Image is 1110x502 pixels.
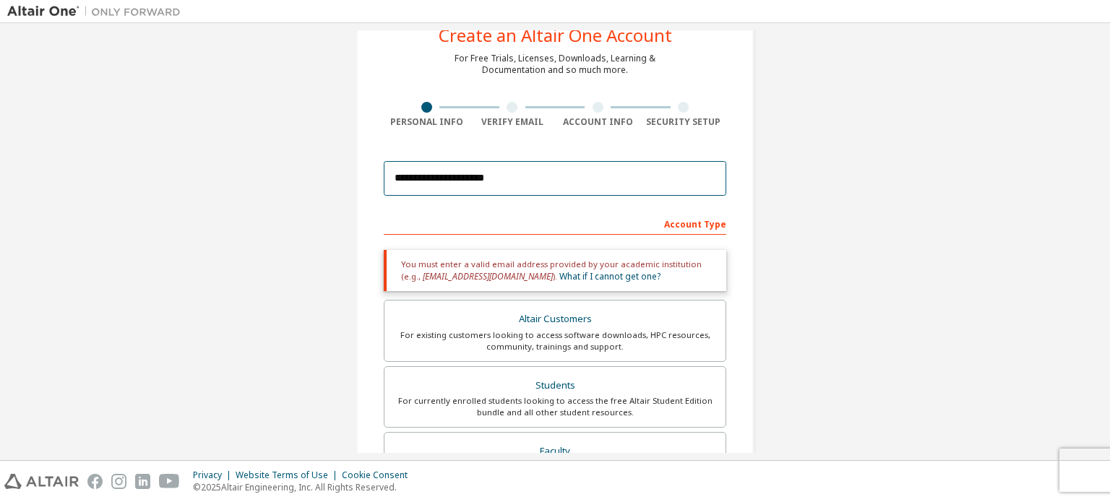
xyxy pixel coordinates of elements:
div: Account Info [555,116,641,128]
img: instagram.svg [111,474,126,489]
div: For Free Trials, Licenses, Downloads, Learning & Documentation and so much more. [455,53,655,76]
div: Create an Altair One Account [439,27,672,44]
p: © 2025 Altair Engineering, Inc. All Rights Reserved. [193,481,416,493]
div: Faculty [393,441,717,462]
div: Website Terms of Use [236,469,342,481]
img: facebook.svg [87,474,103,489]
div: For existing customers looking to access software downloads, HPC resources, community, trainings ... [393,329,717,352]
div: Altair Customers [393,309,717,329]
span: [EMAIL_ADDRESS][DOMAIN_NAME] [423,270,553,282]
div: Cookie Consent [342,469,416,481]
img: altair_logo.svg [4,474,79,489]
img: linkedin.svg [135,474,150,489]
div: You must enter a valid email address provided by your academic institution (e.g., ). [384,250,726,291]
div: Students [393,376,717,396]
a: What if I cannot get one? [559,270,661,282]
img: Altair One [7,4,188,19]
div: Account Type [384,212,726,235]
div: Personal Info [384,116,470,128]
div: Verify Email [470,116,556,128]
img: youtube.svg [159,474,180,489]
div: Security Setup [641,116,727,128]
div: For currently enrolled students looking to access the free Altair Student Edition bundle and all ... [393,395,717,418]
div: Privacy [193,469,236,481]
